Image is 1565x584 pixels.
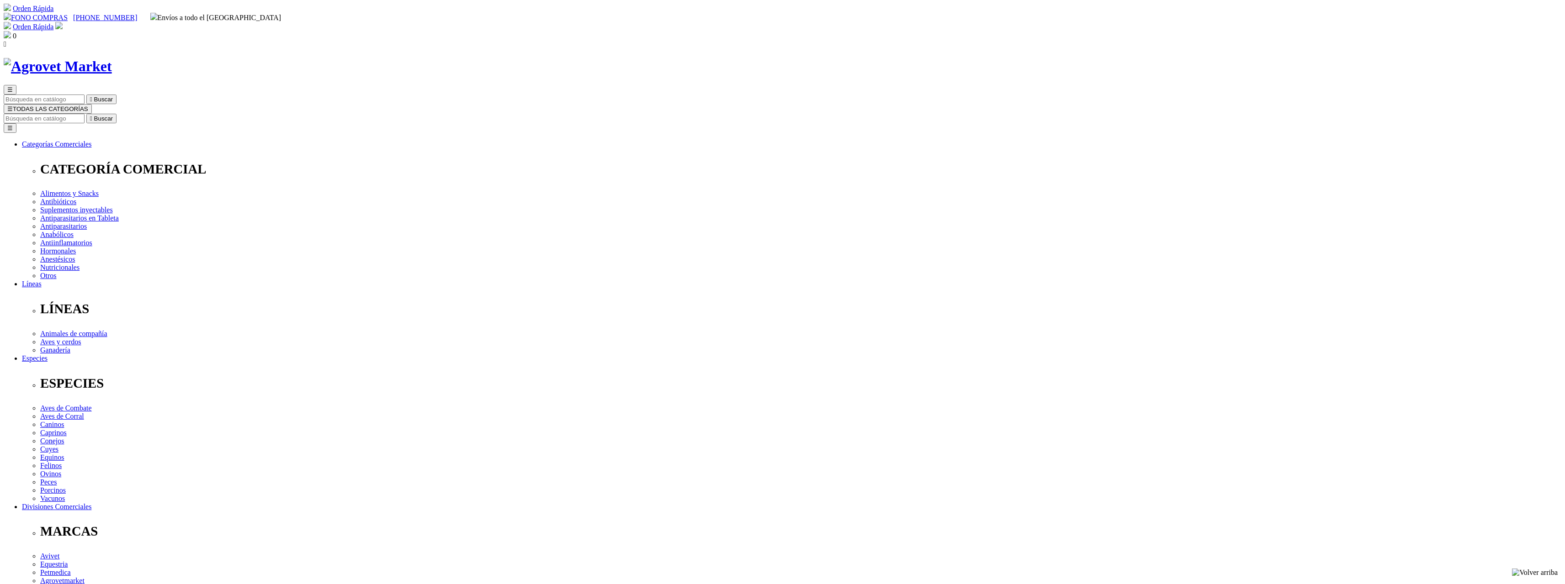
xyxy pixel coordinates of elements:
span: 0 [13,32,16,40]
img: user.svg [55,22,63,29]
span: ☰ [7,86,13,93]
i:  [90,115,92,122]
a: Conejos [40,437,64,445]
a: Aves de Combate [40,404,92,412]
a: Hormonales [40,247,76,255]
a: Avivet [40,552,59,560]
a: Aves y cerdos [40,338,81,346]
a: Otros [40,272,57,279]
a: Antiparasitarios en Tableta [40,214,119,222]
p: LÍNEAS [40,301,1561,316]
a: Orden Rápida [13,5,53,12]
a: Suplementos inyectables [40,206,113,214]
a: Alimentos y Snacks [40,189,99,197]
a: Antiparasitarios [40,222,87,230]
a: FONO COMPRAS [4,14,68,21]
button: ☰TODAS LAS CATEGORÍAS [4,104,92,114]
img: delivery-truck.svg [150,13,158,20]
img: shopping-cart.svg [4,22,11,29]
a: Nutricionales [40,263,80,271]
a: Animales de compañía [40,330,107,337]
a: Antiinflamatorios [40,239,92,247]
a: Equestria [40,560,68,568]
img: phone.svg [4,13,11,20]
a: Líneas [22,280,42,288]
p: ESPECIES [40,376,1561,391]
a: Felinos [40,462,62,469]
a: Cuyes [40,445,58,453]
i:  [4,40,6,48]
a: Aves de Corral [40,412,84,420]
a: [PHONE_NUMBER] [73,14,137,21]
a: Ovinos [40,470,61,478]
p: MARCAS [40,524,1561,539]
button:  Buscar [86,95,117,104]
a: Porcinos [40,486,66,494]
a: Petmedica [40,568,71,576]
a: Especies [22,354,48,362]
span: Buscar [94,115,113,122]
a: Caprinos [40,429,67,437]
a: Caninos [40,421,64,428]
i:  [90,96,92,103]
a: Orden Rápida [13,23,53,31]
button: ☰ [4,85,16,95]
span: Envíos a todo el [GEOGRAPHIC_DATA] [150,14,281,21]
img: Volver arriba [1512,568,1558,577]
img: Agrovet Market [4,58,112,75]
a: Peces [40,478,57,486]
img: shopping-bag.svg [4,31,11,38]
a: Acceda a su cuenta de cliente [55,23,63,31]
a: Divisiones Comerciales [22,503,91,510]
p: CATEGORÍA COMERCIAL [40,162,1561,177]
a: Anabólicos [40,231,74,238]
button: ☰ [4,123,16,133]
span: ☰ [7,105,13,112]
a: Anestésicos [40,255,75,263]
a: Antibióticos [40,198,76,205]
span: Buscar [94,96,113,103]
a: Ganadería [40,346,70,354]
a: Equinos [40,453,64,461]
button:  Buscar [86,114,117,123]
img: shopping-cart.svg [4,4,11,11]
a: Categorías Comerciales [22,140,91,148]
input: Buscar [4,95,85,104]
a: Vacunos [40,495,65,502]
input: Buscar [4,114,85,123]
